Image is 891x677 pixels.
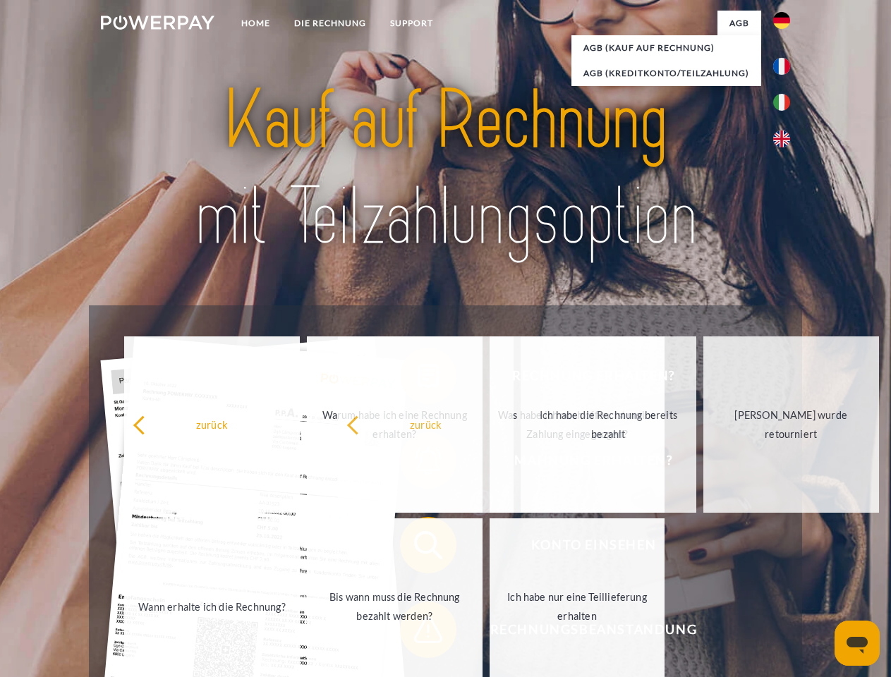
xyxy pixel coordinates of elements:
img: en [773,130,790,147]
a: AGB (Kauf auf Rechnung) [571,35,761,61]
a: agb [717,11,761,36]
a: SUPPORT [378,11,445,36]
div: zurück [133,415,291,434]
iframe: Schaltfläche zum Öffnen des Messaging-Fensters [835,621,880,666]
a: AGB (Kreditkonto/Teilzahlung) [571,61,761,86]
img: title-powerpay_de.svg [135,68,756,270]
div: zurück [346,415,505,434]
div: Ich habe die Rechnung bereits bezahlt [529,405,688,444]
div: Bis wann muss die Rechnung bezahlt werden? [315,587,474,626]
img: fr [773,58,790,75]
div: Ich habe nur eine Teillieferung erhalten [498,587,657,626]
div: Wann erhalte ich die Rechnung? [133,597,291,616]
img: de [773,12,790,29]
a: DIE RECHNUNG [282,11,378,36]
img: logo-powerpay-white.svg [101,16,214,30]
div: [PERSON_NAME] wurde retourniert [712,405,871,444]
div: Warum habe ich eine Rechnung erhalten? [315,405,474,444]
a: Home [229,11,282,36]
img: it [773,94,790,111]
